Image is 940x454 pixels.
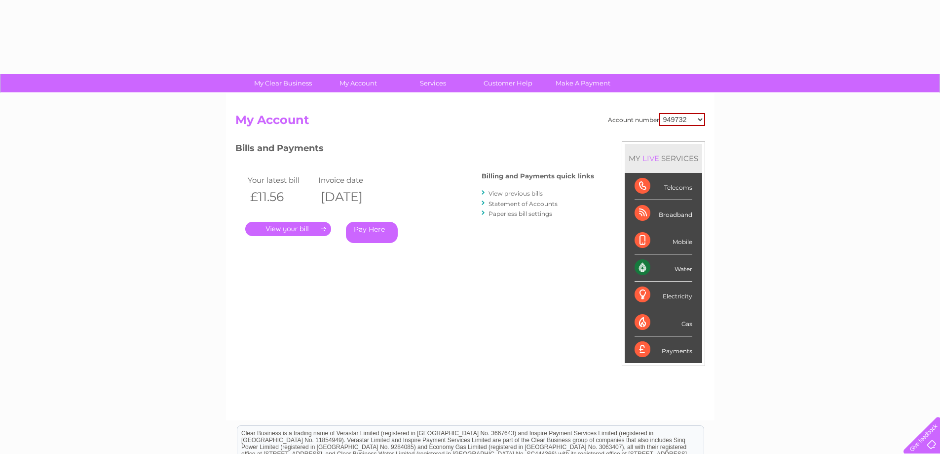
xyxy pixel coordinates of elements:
[467,74,549,92] a: Customer Help
[235,141,594,159] h3: Bills and Payments
[635,282,692,309] div: Electricity
[245,187,316,207] th: £11.56
[489,200,558,207] a: Statement of Accounts
[235,113,705,132] h2: My Account
[316,173,387,187] td: Invoice date
[542,74,624,92] a: Make A Payment
[635,254,692,282] div: Water
[635,200,692,227] div: Broadband
[608,113,705,126] div: Account number
[316,187,387,207] th: [DATE]
[245,222,331,236] a: .
[317,74,399,92] a: My Account
[489,210,552,217] a: Paperless bill settings
[635,336,692,363] div: Payments
[245,173,316,187] td: Your latest bill
[392,74,474,92] a: Services
[346,222,398,243] a: Pay Here
[242,74,324,92] a: My Clear Business
[635,309,692,336] div: Gas
[237,5,704,48] div: Clear Business is a trading name of Verastar Limited (registered in [GEOGRAPHIC_DATA] No. 3667643...
[482,172,594,180] h4: Billing and Payments quick links
[489,190,543,197] a: View previous bills
[640,154,661,163] div: LIVE
[625,144,702,172] div: MY SERVICES
[635,173,692,200] div: Telecoms
[635,227,692,254] div: Mobile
